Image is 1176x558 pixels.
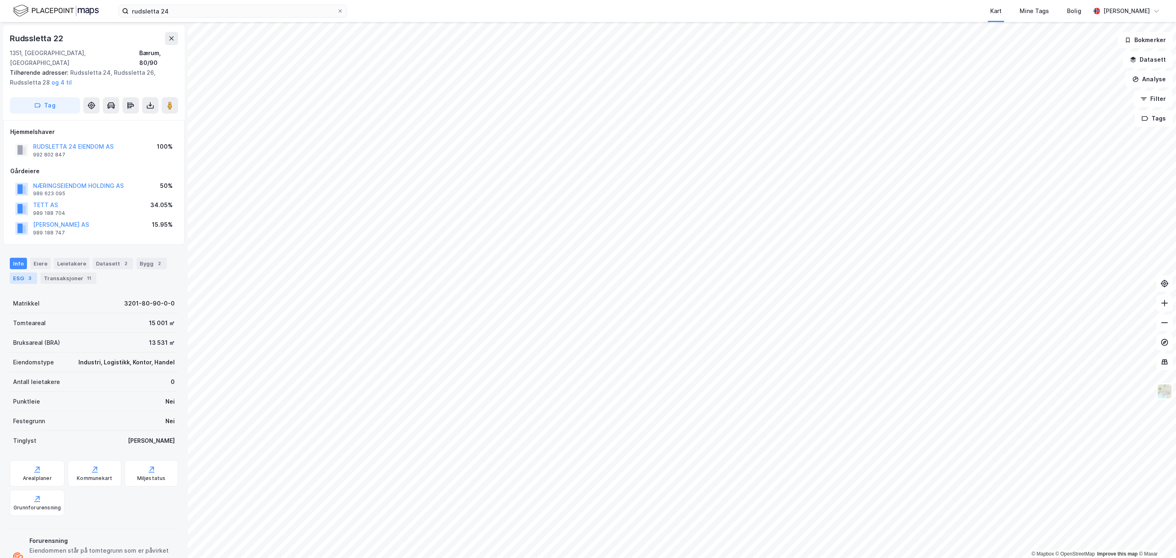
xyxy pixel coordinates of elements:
[33,190,65,197] div: 989 623 095
[155,259,163,268] div: 2
[29,536,175,546] div: Forurensning
[149,318,175,328] div: 15 001 ㎡
[136,258,167,269] div: Bygg
[157,142,173,152] div: 100%
[10,69,70,76] span: Tilhørende adresser:
[85,274,93,282] div: 11
[10,272,37,284] div: ESG
[13,338,60,348] div: Bruksareal (BRA)
[122,259,130,268] div: 2
[1123,51,1173,68] button: Datasett
[10,97,80,114] button: Tag
[152,220,173,230] div: 15.95%
[13,436,36,446] div: Tinglyst
[93,258,133,269] div: Datasett
[10,68,171,87] div: Rudssletta 24, Rudssletta 26, Rudssletta 28
[128,436,175,446] div: [PERSON_NAME]
[990,6,1002,16] div: Kart
[139,48,178,68] div: Bærum, 80/90
[13,299,40,308] div: Matrikkel
[23,475,52,482] div: Arealplaner
[124,299,175,308] div: 3201-80-90-0-0
[33,152,65,158] div: 992 802 847
[13,377,60,387] div: Antall leietakere
[13,318,46,328] div: Tomteareal
[1157,384,1172,399] img: Z
[26,274,34,282] div: 3
[137,475,166,482] div: Miljøstatus
[10,127,178,137] div: Hjemmelshaver
[165,397,175,406] div: Nei
[10,166,178,176] div: Gårdeiere
[13,357,54,367] div: Eiendomstype
[13,416,45,426] div: Festegrunn
[33,230,65,236] div: 989 188 747
[40,272,96,284] div: Transaksjoner
[160,181,173,191] div: 50%
[149,338,175,348] div: 13 531 ㎡
[171,377,175,387] div: 0
[1031,551,1054,557] a: Mapbox
[10,258,27,269] div: Info
[13,4,99,18] img: logo.f888ab2527a4732fd821a326f86c7f29.svg
[1020,6,1049,16] div: Mine Tags
[33,210,65,217] div: 989 188 704
[30,258,51,269] div: Eiere
[10,32,65,45] div: Rudssletta 22
[1056,551,1095,557] a: OpenStreetMap
[1135,519,1176,558] iframe: Chat Widget
[1135,110,1173,127] button: Tags
[150,200,173,210] div: 34.05%
[1134,91,1173,107] button: Filter
[77,475,112,482] div: Kommunekart
[129,5,337,17] input: Søk på adresse, matrikkel, gårdeiere, leietakere eller personer
[1067,6,1081,16] div: Bolig
[1097,551,1138,557] a: Improve this map
[10,48,139,68] div: 1351, [GEOGRAPHIC_DATA], [GEOGRAPHIC_DATA]
[165,416,175,426] div: Nei
[1103,6,1150,16] div: [PERSON_NAME]
[1118,32,1173,48] button: Bokmerker
[54,258,89,269] div: Leietakere
[78,357,175,367] div: Industri, Logistikk, Kontor, Handel
[1125,71,1173,87] button: Analyse
[13,397,40,406] div: Punktleie
[13,504,61,511] div: Grunnforurensning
